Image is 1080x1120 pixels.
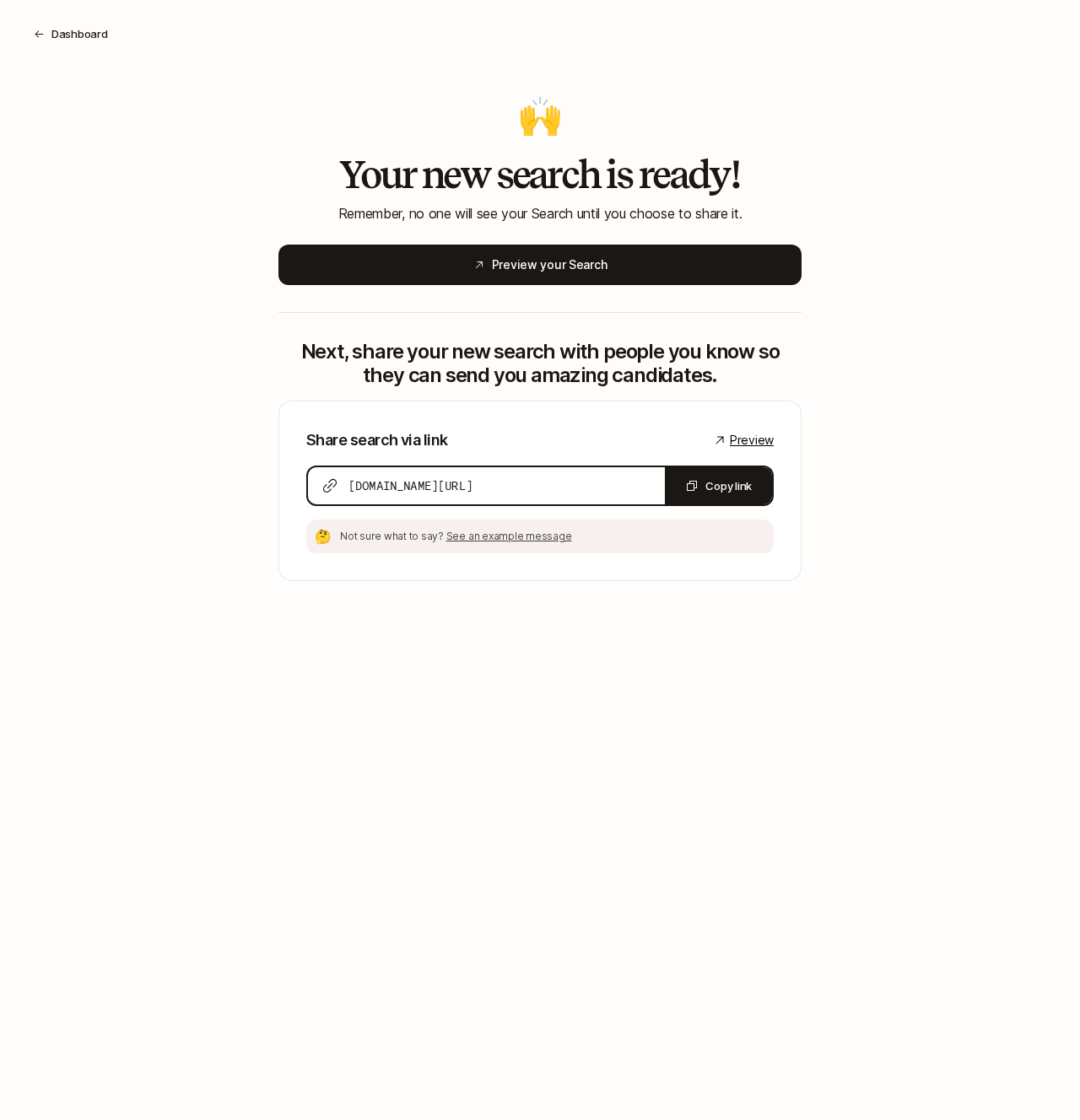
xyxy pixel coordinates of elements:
[20,19,121,49] button: Dashboard
[713,430,774,450] a: Preview
[278,98,802,133] p: 🙌
[278,202,802,224] p: Remember, no one will see your Search until you choose to share it.
[278,153,802,196] h2: Your new search is ready!
[730,430,774,450] span: Preview
[665,467,772,504] button: Copy link
[278,245,802,285] button: Preview your Search
[278,340,802,387] p: Next, share your new search with people you know so they can send you amazing candidates.
[306,428,448,452] p: Share search via link
[340,529,767,544] p: Not sure what to say?
[446,530,572,542] span: See an example message
[348,477,472,494] span: [DOMAIN_NAME][URL]
[313,526,333,547] div: 🤔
